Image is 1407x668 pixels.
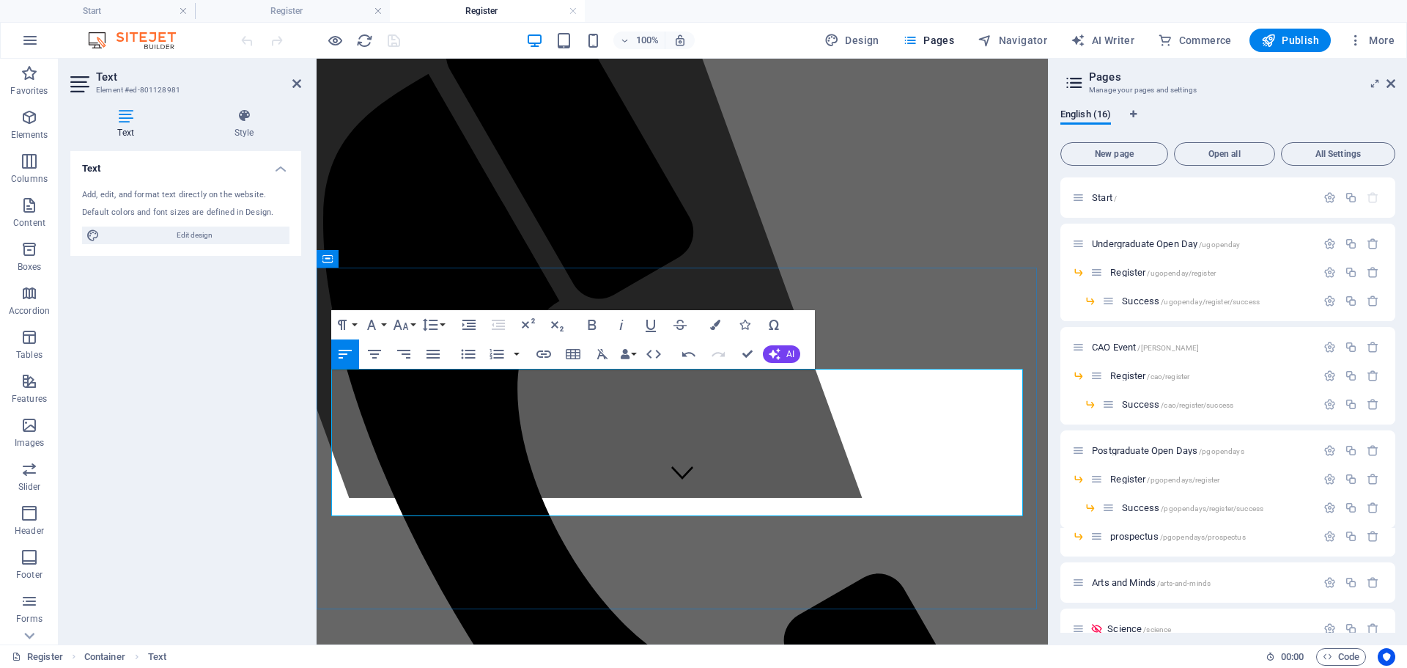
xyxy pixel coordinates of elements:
[640,339,668,369] button: HTML
[1345,370,1357,382] div: Duplicate
[734,339,761,369] button: Confirm (Ctrl+⏎)
[1107,623,1171,634] span: Click to open page
[608,310,635,339] button: Italic (Ctrl+I)
[1345,341,1357,353] div: Duplicate
[1174,142,1275,166] button: Open all
[786,350,794,359] span: AI
[1089,84,1366,97] h3: Manage your pages and settings
[1092,577,1211,588] span: Click to open page
[9,305,50,317] p: Accordion
[195,3,390,19] h4: Register
[1118,400,1316,409] div: Success/cao/register/success
[1345,295,1357,307] div: Duplicate
[1323,530,1336,543] div: Settings
[1345,238,1357,250] div: Duplicate
[96,70,301,84] h2: Text
[12,393,47,405] p: Features
[1345,502,1357,514] div: Duplicate
[18,261,42,273] p: Boxes
[1345,576,1357,589] div: Duplicate
[1067,150,1162,158] span: New page
[1261,33,1319,48] span: Publish
[1122,399,1233,410] span: Click to open page
[15,525,44,537] p: Header
[1323,623,1336,635] div: Settings
[1345,473,1357,485] div: Duplicate
[1281,142,1395,166] button: All Settings
[96,84,272,97] h3: Element #ed-801128981
[484,310,512,339] button: Decrease Indent
[11,173,48,185] p: Columns
[1152,29,1238,52] button: Commerce
[1249,29,1331,52] button: Publish
[1367,370,1379,382] div: Remove
[1147,372,1189,381] span: /cao/register
[824,33,879,48] span: Design
[1092,192,1117,203] span: Click to open page
[1106,268,1316,277] div: Register/ugopenday/register
[1367,191,1379,204] div: The startpage cannot be deleted
[1161,298,1260,306] span: /ugopenday/register/success
[1345,191,1357,204] div: Duplicate
[903,33,954,48] span: Pages
[12,648,63,666] a: Click to cancel selection. Double-click to open Pages
[1060,109,1395,136] div: Language Tabs
[454,339,482,369] button: Unordered List
[148,648,166,666] span: Click to select. Double-click to edit
[1345,444,1357,457] div: Duplicate
[1345,623,1357,635] div: Duplicate
[637,310,665,339] button: Underline (Ctrl+U)
[1110,370,1189,381] span: Click to open page
[1323,370,1336,382] div: Settings
[82,227,289,244] button: Edit design
[15,437,45,449] p: Images
[1092,445,1244,456] span: Postgraduate Open Days
[618,339,638,369] button: Data Bindings
[1281,648,1304,666] span: 00 00
[361,339,388,369] button: Align Center
[1323,191,1336,204] div: Settings
[1345,398,1357,411] div: Duplicate
[1087,193,1316,202] div: Start/
[483,339,511,369] button: Ordered List
[361,310,388,339] button: Font Family
[514,310,542,339] button: Superscript
[1323,398,1336,411] div: Settings
[1106,371,1316,381] div: Register/cao/register
[1323,473,1336,485] div: Settings
[1367,444,1379,457] div: Remove
[578,310,606,339] button: Bold (Ctrl+B)
[1071,33,1134,48] span: AI Writer
[1367,473,1379,485] div: Remove
[1343,29,1400,52] button: More
[1060,106,1111,126] span: English (16)
[1092,342,1199,353] span: Click to open page
[84,648,125,666] span: Click to select. Double-click to edit
[1367,266,1379,279] div: Remove
[1323,341,1336,353] div: Settings
[16,349,43,361] p: Tables
[635,32,659,49] h6: 100%
[1110,531,1245,542] span: Click to open page
[1060,142,1168,166] button: New page
[1118,503,1316,513] div: Success/pgopendays/register/success
[104,227,285,244] span: Edit design
[1323,295,1336,307] div: Settings
[588,339,616,369] button: Clear Formatting
[1378,648,1395,666] button: Usercentrics
[390,310,418,339] button: Font Size
[356,32,373,49] i: Reload page
[390,3,585,19] h4: Register
[1367,295,1379,307] div: Remove
[82,189,289,202] div: Add, edit, and format text directly on the website.
[819,29,885,52] div: Design (Ctrl+Alt+Y)
[559,339,587,369] button: Insert Table
[675,339,703,369] button: Undo (Ctrl+Z)
[1367,398,1379,411] div: Remove
[1122,296,1260,307] span: Click to open page
[731,310,758,339] button: Icons
[331,339,359,369] button: Align Left
[1367,238,1379,250] div: Remove
[1367,623,1379,635] div: Remove
[978,33,1047,48] span: Navigator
